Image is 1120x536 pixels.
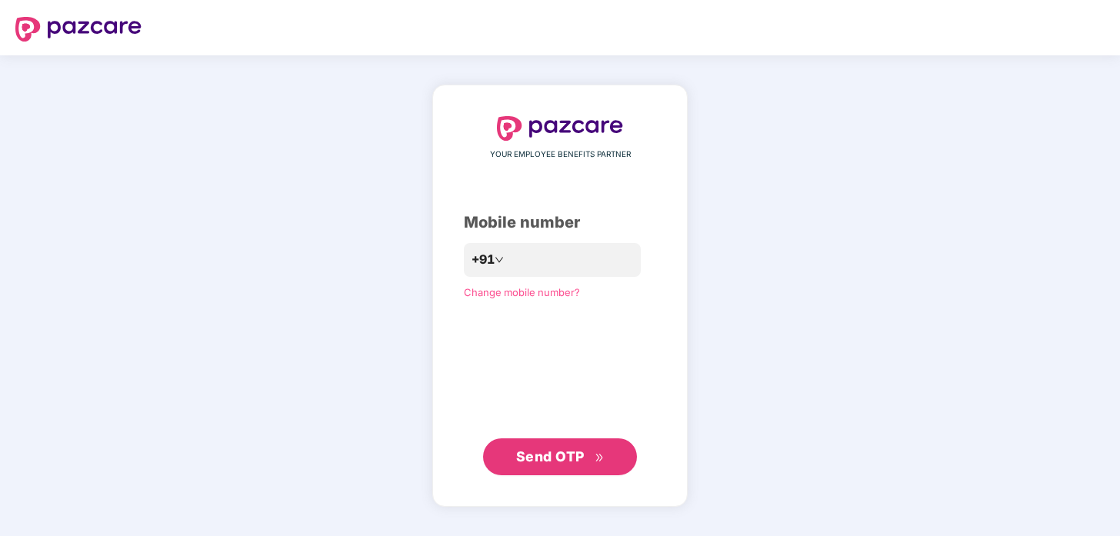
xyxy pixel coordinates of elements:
[464,211,656,235] div: Mobile number
[483,438,637,475] button: Send OTPdouble-right
[472,250,495,269] span: +91
[464,286,580,298] a: Change mobile number?
[495,255,504,265] span: down
[595,453,605,463] span: double-right
[15,17,142,42] img: logo
[490,148,631,161] span: YOUR EMPLOYEE BENEFITS PARTNER
[497,116,623,141] img: logo
[516,448,585,464] span: Send OTP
